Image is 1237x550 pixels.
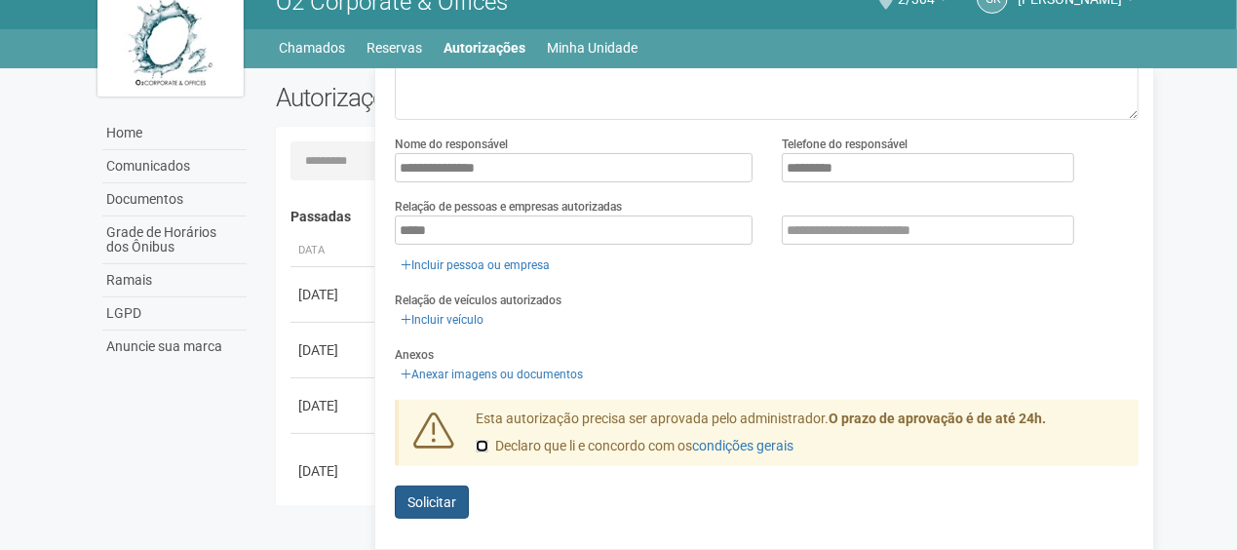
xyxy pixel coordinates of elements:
[461,410,1140,466] div: Esta autorização precisa ser aprovada pelo administrador.
[102,331,247,363] a: Anuncie sua marca
[298,396,370,415] div: [DATE]
[395,292,561,309] label: Relação de veículos autorizados
[280,34,346,61] a: Chamados
[102,297,247,331] a: LGPD
[290,210,1126,224] h4: Passadas
[829,411,1046,426] strong: O prazo de aprovação é de até 24h.
[298,285,370,304] div: [DATE]
[367,34,423,61] a: Reservas
[395,136,508,153] label: Nome do responsável
[102,264,247,297] a: Ramais
[102,183,247,216] a: Documentos
[395,198,622,216] label: Relação de pessoas e empresas autorizadas
[395,486,469,519] button: Solicitar
[290,235,378,267] th: Data
[395,309,489,331] a: Incluir veículo
[298,461,370,481] div: [DATE]
[395,255,556,276] a: Incluir pessoa ou empresa
[548,34,638,61] a: Minha Unidade
[407,494,456,510] span: Solicitar
[298,340,370,360] div: [DATE]
[395,346,434,364] label: Anexos
[476,440,488,452] input: Declaro que li e concordo com oscondições gerais
[276,83,693,112] h2: Autorizações
[102,117,247,150] a: Home
[395,364,589,385] a: Anexar imagens ou documentos
[102,150,247,183] a: Comunicados
[476,437,793,456] label: Declaro que li e concordo com os
[692,438,793,453] a: condições gerais
[445,34,526,61] a: Autorizações
[102,216,247,264] a: Grade de Horários dos Ônibus
[782,136,908,153] label: Telefone do responsável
